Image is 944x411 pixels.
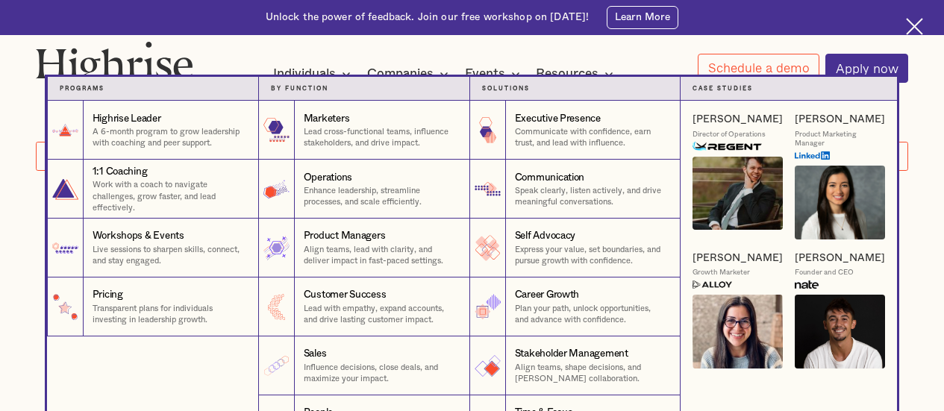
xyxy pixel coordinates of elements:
p: Align teams, shape decisions, and [PERSON_NAME] collaboration. [515,362,669,385]
div: Unlock the power of feedback. Join our free workshop on [DATE]! [266,10,590,25]
a: [PERSON_NAME] [693,251,783,265]
a: Product ManagersAlign teams, lead with clarity, and deliver impact in fast-paced settings. [258,219,469,277]
a: PricingTransparent plans for individuals investing in leadership growth. [47,277,258,336]
a: MarketersLead cross-functional teams, influence stakeholders, and drive impact. [258,101,469,160]
p: Enhance leadership, streamline processes, and scale efficiently. [304,185,458,208]
strong: by function [271,86,328,92]
p: Communicate with confidence, earn trust, and lead with influence. [515,126,669,149]
a: OperationsEnhance leadership, streamline processes, and scale efficiently. [258,160,469,219]
img: Cross icon [906,18,923,35]
div: Companies [367,65,434,83]
div: Pricing [93,288,123,302]
p: Lead with empathy, expand accounts, and drive lasting customer impact. [304,303,458,326]
a: 1:1 CoachingWork with a coach to navigate challenges, grow faster, and lead effectively. [47,160,258,219]
div: Sales [304,347,327,361]
img: Highrise logo [36,41,193,89]
a: Workshops & EventsLive sessions to sharpen skills, connect, and stay engaged. [47,219,258,277]
div: Highrise Leader [93,112,161,126]
div: Product Marketing Manager [795,130,885,148]
div: Executive Presence [515,112,601,126]
div: Resources [536,65,598,83]
div: Resources [536,65,618,83]
a: Stakeholder ManagementAlign teams, shape decisions, and [PERSON_NAME] collaboration. [469,336,681,395]
p: Influence decisions, close deals, and maximize your impact. [304,362,458,385]
div: Companies [367,65,453,83]
div: Customer Success [304,288,387,302]
div: Stakeholder Management [515,347,628,361]
p: Plan your path, unlock opportunities, and advance with confidence. [515,303,669,326]
div: Communication [515,171,585,185]
p: Live sessions to sharpen skills, connect, and stay engaged. [93,244,247,267]
a: Executive PresenceCommunicate with confidence, earn trust, and lead with influence. [469,101,681,160]
div: Individuals [273,65,355,83]
p: Lead cross-functional teams, influence stakeholders, and drive impact. [304,126,458,149]
div: Founder and CEO [795,268,854,277]
div: Events [465,65,525,83]
a: Schedule a demo [698,54,819,83]
p: Transparent plans for individuals investing in leadership growth. [93,303,247,326]
a: SalesInfluence decisions, close deals, and maximize your impact. [258,336,469,395]
p: A 6-month program to grow leadership with coaching and peer support. [93,126,247,149]
a: Apply now [825,54,908,83]
strong: Programs [60,86,104,92]
a: CommunicationSpeak clearly, listen actively, and drive meaningful conversations. [469,160,681,219]
p: Work with a coach to navigate challenges, grow faster, and lead effectively. [93,179,247,213]
a: [PERSON_NAME] [795,113,885,126]
strong: Case Studies [693,86,753,92]
p: Speak clearly, listen actively, and drive meaningful conversations. [515,185,669,208]
a: [PERSON_NAME] [693,113,783,126]
div: Marketers [304,112,350,126]
a: Career GrowthPlan your path, unlock opportunities, and advance with confidence. [469,277,681,336]
a: Highrise LeaderA 6-month program to grow leadership with coaching and peer support. [47,101,258,160]
div: Self Advocacy [515,229,576,243]
div: Operations [304,171,352,185]
a: Self AdvocacyExpress your value, set boundaries, and pursue growth with confidence. [469,219,681,277]
div: Growth Marketer [693,268,750,277]
p: Align teams, lead with clarity, and deliver impact in fast-paced settings. [304,244,458,267]
div: 1:1 Coaching [93,165,148,179]
a: [PERSON_NAME] [795,251,885,265]
div: Events [465,65,505,83]
div: Career Growth [515,288,580,302]
strong: Solutions [482,86,530,92]
a: Learn More [607,6,679,29]
a: Customer SuccessLead with empathy, expand accounts, and drive lasting customer impact. [258,277,469,336]
div: Director of Operations [693,130,766,139]
div: Workshops & Events [93,229,184,243]
div: Individuals [273,65,336,83]
p: Express your value, set boundaries, and pursue growth with confidence. [515,244,669,267]
div: Product Managers [304,229,386,243]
